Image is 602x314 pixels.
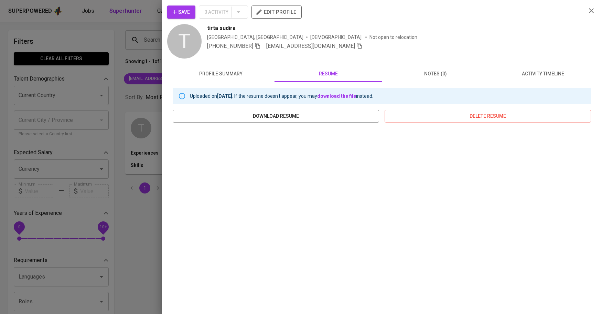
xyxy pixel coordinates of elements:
[217,93,232,99] b: [DATE]
[279,70,378,78] span: resume
[310,34,363,41] span: [DEMOGRAPHIC_DATA]
[207,43,253,49] span: [PHONE_NUMBER]
[190,90,373,102] div: Uploaded on . If the resume doesn't appear, you may instead.
[369,34,417,41] p: Not open to relocation
[385,110,591,123] button: delete resume
[207,34,303,41] div: [GEOGRAPHIC_DATA], [GEOGRAPHIC_DATA]
[178,112,374,121] span: download resume
[266,43,355,49] span: [EMAIL_ADDRESS][DOMAIN_NAME]
[390,112,585,121] span: delete resume
[173,110,379,123] button: download resume
[317,93,356,99] a: download the file
[493,70,592,78] span: activity timeline
[251,6,302,19] button: edit profile
[251,9,302,14] a: edit profile
[171,70,270,78] span: profile summary
[167,6,195,19] button: Save
[207,24,236,32] span: tirta sudira
[257,8,296,17] span: edit profile
[173,8,190,17] span: Save
[167,24,202,59] div: T
[386,70,485,78] span: notes (0)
